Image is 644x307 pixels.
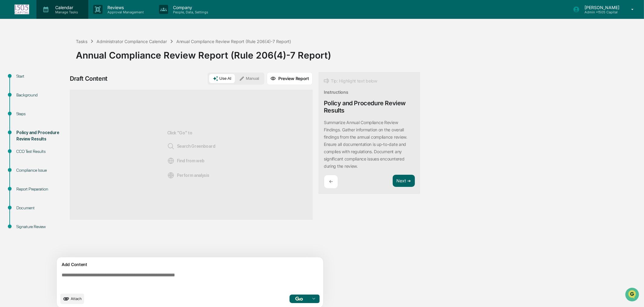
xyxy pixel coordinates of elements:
p: Manage Tasks [50,10,81,14]
img: Analysis [167,172,175,179]
p: Summarize Annual Compliance Review Findings. Gather information on the overall findings from the ... [324,120,407,169]
button: Use AI [209,74,235,83]
p: Admin • 1505 Capital [580,10,622,14]
span: Data Lookup [12,136,38,142]
div: Click "Go" to [167,100,215,210]
span: Find from web [167,157,205,164]
img: Rachel Stanley [6,77,16,86]
a: 🖐️Preclearance [4,122,42,133]
a: Powered byPylon [43,150,73,155]
span: • [50,99,53,104]
span: Perform analysis [167,172,209,179]
img: logo [15,5,29,14]
div: Tasks [76,39,87,44]
p: Calendar [50,5,81,10]
span: Attestations [50,124,75,130]
div: We're available if you need us! [27,52,83,57]
span: • [50,83,53,87]
div: Draft Content [70,75,107,82]
div: Tip: Highlight text below [324,77,377,85]
img: 1746055101610-c473b297-6a78-478c-a979-82029cc54cd1 [6,46,17,57]
span: [PERSON_NAME] [19,99,49,104]
div: Annual Compliance Review Report (Rule 206(4)-7 Report) [76,45,641,61]
p: [PERSON_NAME] [580,5,622,10]
button: Preview Report [267,72,313,85]
span: Preclearance [12,124,39,130]
div: 🗄️ [44,125,49,130]
a: 🗄️Attestations [42,122,78,133]
div: Signature Review [16,224,66,230]
div: 🖐️ [6,125,11,130]
p: Approval Management [103,10,147,14]
button: Next ➔ [393,175,415,187]
button: Go [290,295,309,303]
button: Start new chat [103,48,110,56]
iframe: Open customer support [625,287,641,303]
img: Search [167,143,175,150]
div: 🔎 [6,136,11,141]
img: 8933085812038_c878075ebb4cc5468115_72.jpg [13,46,24,57]
div: CCO Test Results [16,148,66,155]
button: Manual [236,74,263,83]
div: Administrator Compliance Calendar [97,39,167,44]
img: Web [167,157,175,164]
div: Report Preparation [16,186,66,192]
button: See all [94,66,110,73]
div: Instructions [324,89,348,95]
div: Policy and Procedure Review Results [16,130,66,142]
div: Add Content [60,261,320,268]
span: [DATE] [54,99,66,104]
div: Document [16,205,66,211]
div: Past conversations [6,67,41,72]
a: 🔎Data Lookup [4,133,41,144]
span: Search Greenboard [167,143,215,150]
div: Start new chat [27,46,100,52]
span: [PERSON_NAME] [19,83,49,87]
p: ← [329,179,333,184]
div: Steps [16,111,66,117]
div: Policy and Procedure Review Results [324,100,415,114]
span: Pylon [60,150,73,155]
div: Background [16,92,66,98]
p: Company [168,5,211,10]
img: Go [295,297,303,301]
button: upload document [60,294,84,304]
p: Reviews [103,5,147,10]
p: How can we help? [6,13,110,22]
span: Attach [71,296,82,301]
div: Compliance Issue [16,167,66,174]
div: Annual Compliance Review Report (Rule 206(4)-7 Report) [176,39,291,44]
p: People, Data, Settings [168,10,211,14]
div: Start [16,73,66,79]
img: Rachel Stanley [6,93,16,103]
span: [DATE] [54,83,66,87]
